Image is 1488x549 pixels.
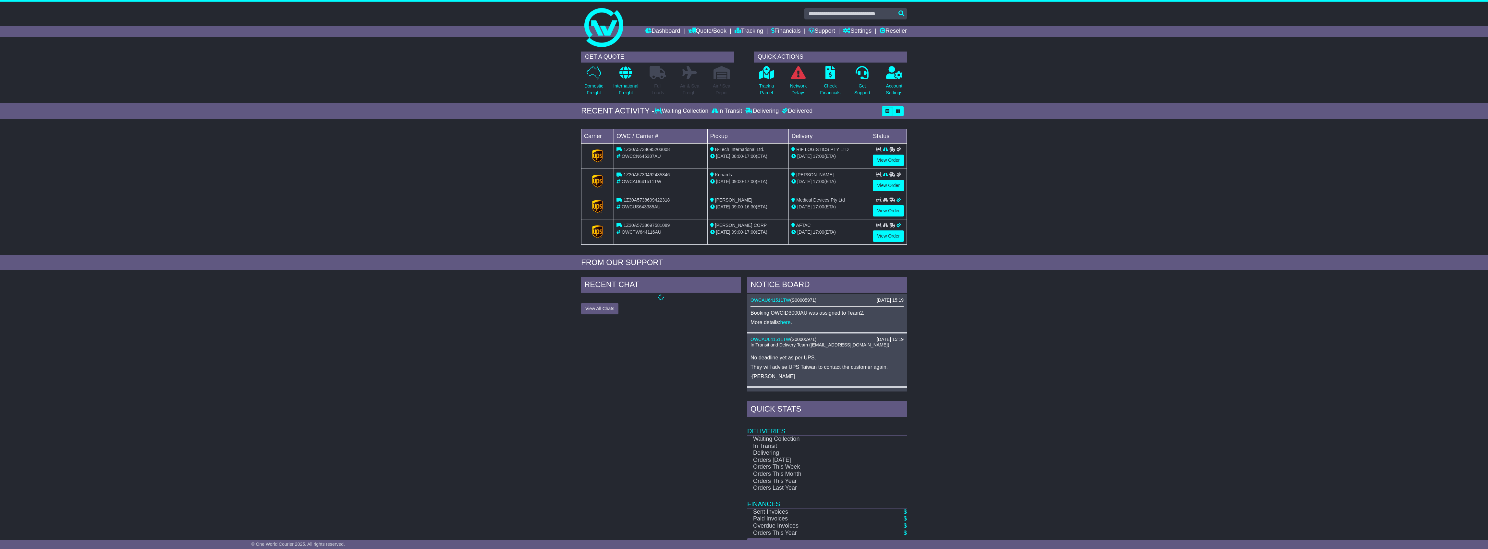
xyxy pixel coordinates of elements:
span: 08:00 [732,154,743,159]
div: RECENT CHAT [581,277,741,294]
div: (ETA) [791,178,867,185]
span: Kenards [715,172,732,177]
td: Delivery [789,129,870,143]
div: Waiting Collection [654,108,710,115]
td: Sent Invoices [747,508,884,516]
p: Check Financials [820,83,841,96]
img: GetCarrierServiceLogo [592,149,603,162]
span: 09:00 [732,229,743,235]
div: (ETA) [791,204,867,210]
a: View Order [873,230,904,242]
a: Track aParcel [759,66,774,100]
td: In Transit [747,443,884,450]
a: AccountSettings [886,66,903,100]
span: [DATE] [797,154,811,159]
div: In Transit [710,108,744,115]
td: Deliveries [747,419,907,435]
a: Settings [843,26,872,37]
div: NOTICE BOARD [747,277,907,294]
span: 1Z30A5738695203008 [624,147,670,152]
a: Support [809,26,835,37]
a: CheckFinancials [820,66,841,100]
a: GetSupport [854,66,871,100]
a: InternationalFreight [613,66,639,100]
button: View All Chats [581,303,618,314]
td: Finances [747,492,907,508]
span: 17:00 [744,229,756,235]
span: 17:00 [744,179,756,184]
span: [DATE] [716,204,730,209]
span: [DATE] [716,154,730,159]
p: Full Loads [650,83,666,96]
a: $ [904,530,907,536]
div: (ETA) [791,229,867,236]
div: (ETA) [791,153,867,160]
span: AFTAC [796,223,811,228]
td: Pickup [707,129,789,143]
span: In Transit and Delivery Team ([EMAIL_ADDRESS][DOMAIN_NAME]) [750,342,889,347]
td: OWC / Carrier # [614,129,708,143]
td: Status [870,129,907,143]
div: GET A QUOTE [581,52,734,63]
p: Track a Parcel [759,83,774,96]
td: Orders Last Year [747,485,884,492]
div: Delivered [780,108,812,115]
td: Overdue Invoices [747,522,884,530]
span: [DATE] [716,179,730,184]
span: 1Z30A5738699422318 [624,197,670,203]
td: Orders [DATE] [747,457,884,464]
p: Network Delays [790,83,807,96]
span: 09:00 [732,179,743,184]
span: [PERSON_NAME] CORP [715,223,767,228]
span: © One World Courier 2025. All rights reserved. [251,542,345,547]
img: GetCarrierServiceLogo [592,225,603,238]
div: - (ETA) [710,153,786,160]
span: S00005971 [792,337,815,342]
td: Paid Invoices [747,515,884,522]
span: RIF LOGISTICS PTY LTD [796,147,848,152]
a: View Order [873,180,904,191]
td: Orders This Year [747,478,884,485]
td: Waiting Collection [747,435,884,443]
span: 17:00 [813,229,824,235]
p: Air & Sea Freight [680,83,699,96]
a: NetworkDelays [790,66,807,100]
div: FROM OUR SUPPORT [581,258,907,267]
a: Reseller [880,26,907,37]
a: DomesticFreight [584,66,604,100]
div: [DATE] 15:19 [877,298,904,303]
span: 1Z30A5730492485346 [624,172,670,177]
span: OWCAU641511TW [622,179,661,184]
span: OWCUS643385AU [622,204,661,209]
p: Booking OWCID3000AU was assigned to Team2. [750,310,904,316]
p: Air / Sea Depot [713,83,730,96]
span: OWCCN645387AU [622,154,661,159]
p: Account Settings [886,83,903,96]
p: Domestic Freight [584,83,603,96]
td: Carrier [581,129,614,143]
div: - (ETA) [710,178,786,185]
a: $ [904,522,907,529]
td: Orders This Month [747,471,884,478]
span: 17:00 [813,204,824,209]
a: $ [904,515,907,522]
span: [PERSON_NAME] [715,197,752,203]
span: [DATE] [716,229,730,235]
span: Medical Devices Pty Ltd [796,197,845,203]
div: ( ) [750,337,904,342]
p: They will advise UPS Taiwan to contact the customer again. [750,364,904,370]
p: No deadline yet as per UPS. [750,355,904,361]
p: More details: . [750,319,904,325]
div: RECENT ACTIVITY - [581,106,654,116]
div: - (ETA) [710,229,786,236]
td: Orders This Year [747,530,884,537]
a: View Order [873,205,904,216]
a: $ [904,508,907,515]
p: International Freight [613,83,638,96]
img: GetCarrierServiceLogo [592,175,603,188]
a: here [780,320,791,325]
div: [DATE] 15:19 [877,337,904,342]
a: View Order [873,155,904,166]
a: OWCAU641511TW [750,337,790,342]
div: ( ) [750,298,904,303]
